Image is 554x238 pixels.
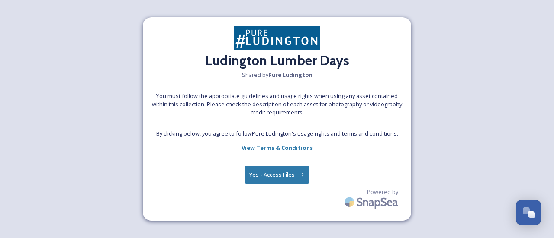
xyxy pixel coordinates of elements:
span: Shared by [242,71,312,79]
img: Screenshot%202025-03-24%20at%2010.26.14.png [234,26,320,50]
span: You must follow the appropriate guidelines and usage rights when using any asset contained within... [151,92,403,117]
strong: Pure Ludington [268,71,312,79]
img: SnapSea Logo [342,192,403,212]
button: Open Chat [516,200,541,225]
span: By clicking below, you agree to follow Pure Ludington 's usage rights and terms and conditions. [156,130,398,138]
a: View Terms & Conditions [242,143,313,153]
button: Yes - Access Files [245,166,309,184]
span: Powered by [367,188,398,196]
strong: View Terms & Conditions [242,144,313,152]
h2: Ludington Lumber Days [205,50,349,71]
